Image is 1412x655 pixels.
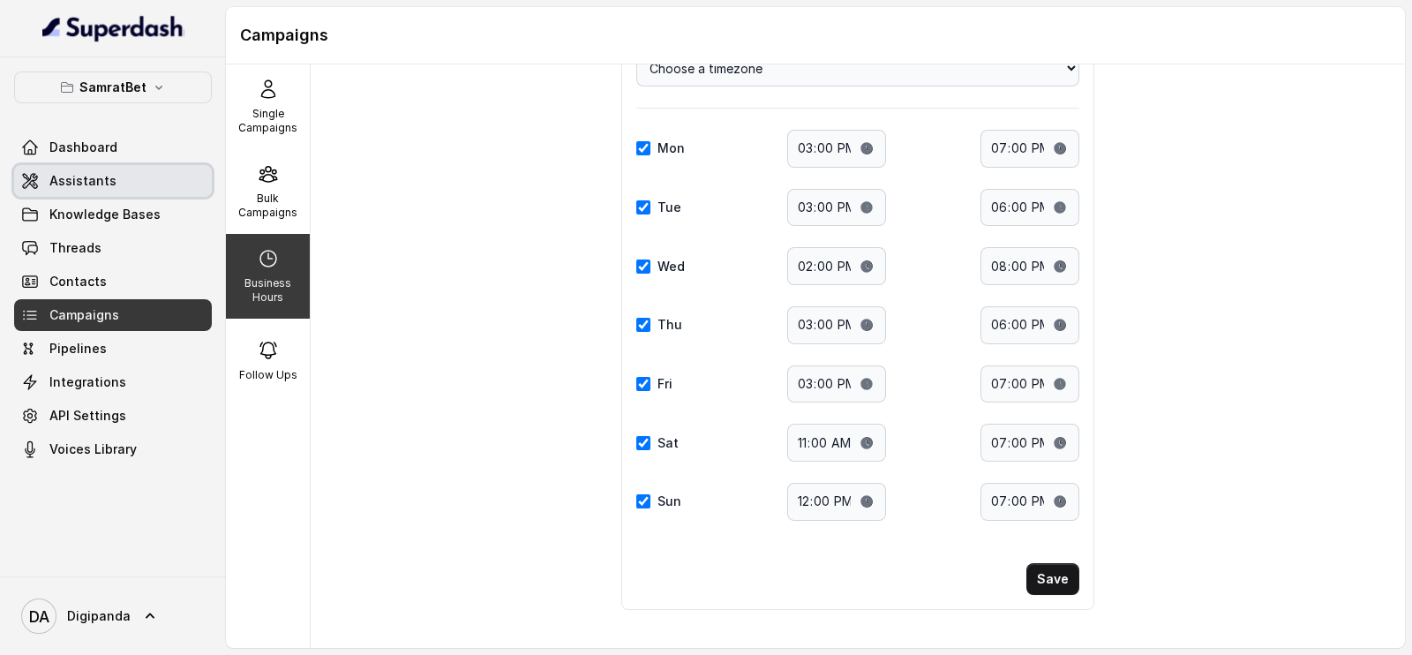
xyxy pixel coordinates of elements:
p: Business Hours [233,276,303,305]
img: light.svg [42,14,184,42]
span: Digipanda [67,607,131,625]
p: Bulk Campaigns [233,192,303,220]
span: Integrations [49,373,126,391]
a: Threads [14,232,212,264]
a: Contacts [14,266,212,297]
a: Dashboard [14,132,212,163]
span: Assistants [49,172,116,190]
span: Knowledge Bases [49,206,161,223]
label: Wed [657,258,685,275]
button: Save [1026,563,1079,595]
a: Assistants [14,165,212,197]
span: Pipelines [49,340,107,358]
a: Integrations [14,366,212,398]
span: API Settings [49,407,126,425]
label: Fri [657,375,672,393]
a: Campaigns [14,299,212,331]
p: Follow Ups [239,368,297,382]
a: API Settings [14,400,212,432]
h1: Campaigns [240,21,1391,49]
p: Single Campaigns [233,107,303,135]
a: Pipelines [14,333,212,365]
label: Sat [657,434,679,452]
span: Contacts [49,273,107,290]
label: Tue [657,199,681,216]
span: Voices Library [49,440,137,458]
label: Mon [657,139,685,157]
p: SamratBet [79,77,146,98]
span: Campaigns [49,306,119,324]
label: Thu [657,316,682,334]
span: Dashboard [49,139,117,156]
label: Sun [657,493,681,510]
a: Digipanda [14,591,212,641]
span: Threads [49,239,101,257]
a: Voices Library [14,433,212,465]
text: DA [29,607,49,626]
button: SamratBet [14,72,212,103]
a: Knowledge Bases [14,199,212,230]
